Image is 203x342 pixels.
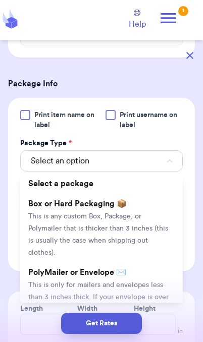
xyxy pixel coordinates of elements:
span: Select an option [31,155,89,167]
label: Width [77,304,97,314]
span: This is any custom Box, Package, or Polymailer that is thicker than 3 inches (this is usually the... [28,213,168,256]
h3: Package Info [8,78,195,90]
button: Get Rates [61,313,142,334]
span: Box or Hard Packaging 📦 [28,200,127,208]
div: 1 [178,6,188,16]
a: Help [129,10,146,30]
span: Select a package [28,180,93,188]
label: Package Type [20,138,72,148]
button: Select an option [20,150,183,172]
label: Length [20,304,43,314]
span: PolyMailer or Envelope ✉️ [28,268,126,276]
span: Help [129,18,146,30]
span: This is only for mailers and envelopes less than 3 inches thick. If your envelope is over 18” in ... [28,281,169,325]
label: Height [134,304,156,314]
span: Print item name on label [34,110,99,130]
span: Print username on label [120,110,183,130]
